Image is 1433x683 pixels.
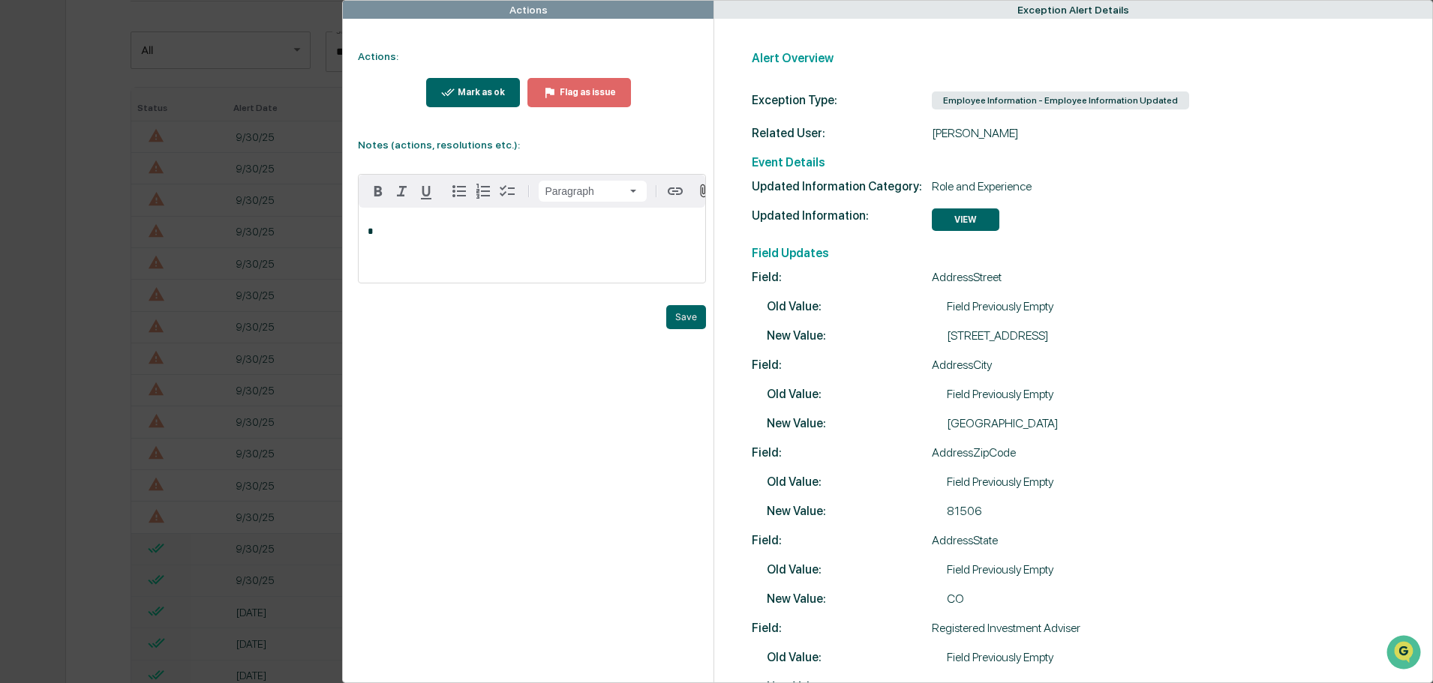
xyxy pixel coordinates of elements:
[752,358,932,372] span: Field:
[455,87,505,97] div: Mark as ok
[767,504,947,518] span: New Value:
[752,208,932,223] span: Updated Information:
[767,299,947,313] span: Old Value:
[15,31,273,55] p: How can we help?
[752,246,1410,260] h2: Field Updates
[1385,634,1425,674] iframe: Open customer support
[15,166,101,178] div: Past conversations
[103,301,192,328] a: 🗄️Attestations
[509,4,548,16] div: Actions
[358,50,398,62] strong: Actions:
[767,562,1410,577] div: Field Previously Empty
[752,621,932,635] span: Field:
[30,307,97,322] span: Preclearance
[125,244,130,256] span: •
[9,329,101,356] a: 🔎Data Lookup
[752,93,932,107] div: Exception Type:
[752,533,932,547] span: Field:
[767,416,947,430] span: New Value:
[15,190,39,214] img: Tammy Steffen
[68,130,206,142] div: We're available if you need us!
[752,126,932,140] span: Related User:
[752,126,1410,140] div: [PERSON_NAME]
[557,87,616,97] div: Flag as issue
[15,308,27,320] div: 🖐️
[32,115,59,142] img: 8933085812038_c878075ebb4cc5468115_72.jpg
[109,308,121,320] div: 🗄️
[767,592,947,606] span: New Value:
[767,562,947,577] span: Old Value:
[124,307,186,322] span: Attestations
[752,445,932,460] span: Field:
[539,181,647,202] button: Block type
[752,358,1410,372] div: AddressCity
[15,337,27,349] div: 🔎
[767,328,947,343] span: New Value:
[133,244,164,256] span: [DATE]
[47,244,122,256] span: [PERSON_NAME]
[767,650,947,664] span: Old Value:
[527,78,631,107] button: Flag as issue
[149,372,182,383] span: Pylon
[752,270,932,284] span: Field:
[47,204,122,216] span: [PERSON_NAME]
[932,208,999,231] button: VIEW
[68,115,246,130] div: Start new chat
[752,533,1410,547] div: AddressState
[233,163,273,181] button: See all
[767,387,1410,401] div: Field Previously Empty
[752,445,1410,460] div: AddressZipCode
[255,119,273,137] button: Start new chat
[752,270,1410,284] div: AddressStreet
[358,139,520,151] strong: Notes (actions, resolutions etc.):
[366,179,390,203] button: Bold
[767,475,1410,489] div: Field Previously Empty
[426,78,521,107] button: Mark as ok
[767,328,1410,343] div: [STREET_ADDRESS]
[752,621,1410,635] div: Registered Investment Adviser
[133,204,164,216] span: [DATE]
[752,179,932,193] span: Updated Information Category:
[752,51,1410,65] h2: Alert Overview
[30,335,95,350] span: Data Lookup
[9,301,103,328] a: 🖐️Preclearance
[106,371,182,383] a: Powered byPylon
[767,475,947,489] span: Old Value:
[1017,4,1129,16] div: Exception Alert Details
[752,155,1410,169] h2: Event Details
[125,204,130,216] span: •
[767,592,1410,606] div: CO
[767,416,1410,430] div: [GEOGRAPHIC_DATA]
[15,230,39,254] img: Tammy Steffen
[15,115,42,142] img: 1746055101610-c473b297-6a78-478c-a979-82029cc54cd1
[767,504,1410,518] div: 81506
[767,387,947,401] span: Old Value:
[767,650,1410,664] div: Field Previously Empty
[666,305,706,329] button: Save
[767,299,1410,313] div: Field Previously Empty
[932,91,1189,109] div: Employee Information - Employee Information Updated
[752,179,1410,193] div: Role and Experience
[690,181,716,201] button: Attach files
[390,179,414,203] button: Italic
[414,179,438,203] button: Underline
